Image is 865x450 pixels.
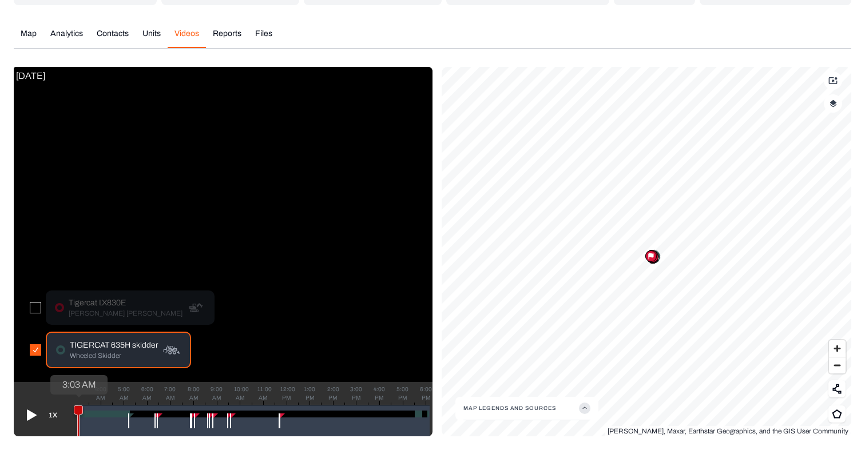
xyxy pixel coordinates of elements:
[50,375,108,395] span: 3:03 AM
[280,385,292,402] div: 12:00 PM
[442,67,851,436] canvas: Map
[327,385,339,402] div: 2:00 PM
[234,385,245,402] div: 10:00 AM
[350,385,362,402] div: 3:00 PM
[118,385,129,402] div: 5:00 AM
[136,28,168,48] button: Units
[164,385,176,402] div: 7:00 AM
[14,67,47,85] p: [DATE]
[69,297,182,309] p: Tigercat LX830E
[168,28,206,48] button: Videos
[829,340,846,357] button: Zoom in
[396,385,408,402] div: 5:00 PM
[211,385,222,402] div: 9:00 AM
[374,385,385,402] div: 4:00 PM
[14,28,43,48] button: Map
[43,28,90,48] button: Analytics
[304,385,315,402] div: 1:00 PM
[829,357,846,373] button: Zoom out
[830,99,837,107] img: layerIcon
[90,28,136,48] button: Contacts
[188,385,199,402] div: 8:00 AM
[206,28,248,48] button: Reports
[141,385,153,402] div: 6:00 AM
[70,340,158,351] p: TIGERCAT 635H skidder
[257,385,269,402] div: 11:00 AM
[463,397,590,420] button: Map Legends And Sources
[420,385,431,402] div: 6:00 PM
[70,351,158,360] p: Wheeled Skidder
[42,406,64,424] button: 1X
[248,28,279,48] button: Files
[605,426,851,436] div: [PERSON_NAME], Maxar, Earthstar Geographics, and the GIS User Community
[69,309,182,318] p: [PERSON_NAME] [PERSON_NAME]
